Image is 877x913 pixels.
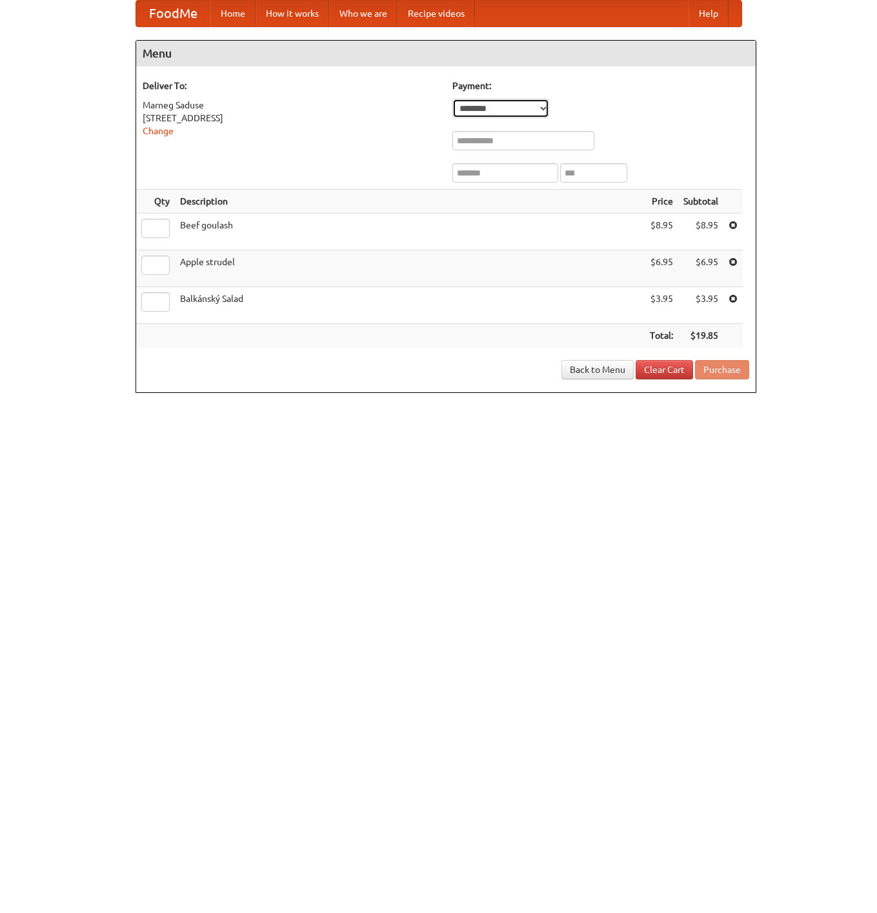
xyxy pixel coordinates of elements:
th: Subtotal [678,190,723,214]
td: $3.95 [645,287,678,324]
h5: Payment: [452,79,749,92]
a: Help [689,1,729,26]
button: Purchase [695,360,749,379]
td: $8.95 [645,214,678,250]
td: Balkánský Salad [175,287,645,324]
th: Qty [136,190,175,214]
h5: Deliver To: [143,79,439,92]
a: Clear Cart [636,360,693,379]
th: $19.85 [678,324,723,348]
td: $8.95 [678,214,723,250]
div: Marneg Saduse [143,99,439,112]
a: How it works [256,1,329,26]
td: $6.95 [645,250,678,287]
h4: Menu [136,41,756,66]
div: [STREET_ADDRESS] [143,112,439,125]
th: Description [175,190,645,214]
td: $6.95 [678,250,723,287]
td: Apple strudel [175,250,645,287]
td: $3.95 [678,287,723,324]
a: Home [210,1,256,26]
a: Recipe videos [398,1,475,26]
a: Back to Menu [561,360,634,379]
th: Price [645,190,678,214]
a: FoodMe [136,1,210,26]
a: Change [143,126,174,136]
a: Who we are [329,1,398,26]
td: Beef goulash [175,214,645,250]
th: Total: [645,324,678,348]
